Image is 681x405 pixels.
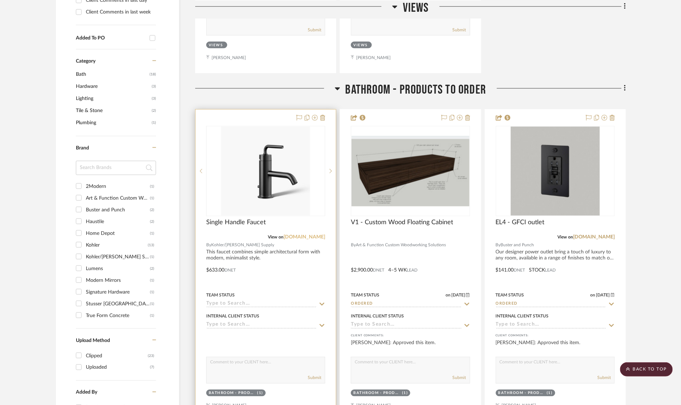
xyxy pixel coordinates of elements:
div: (1) [150,193,154,204]
span: Plumbing [76,117,150,129]
input: Type to Search… [206,322,317,329]
span: V1 - Custom Wood Floating Cabinet [351,219,453,226]
div: 0 [496,126,614,216]
button: Submit [453,27,466,33]
div: Internal Client Status [206,313,259,320]
div: Lumens [86,263,150,274]
span: Added By [76,390,97,395]
div: (23) [148,350,154,362]
input: Type to Search… [496,322,606,329]
div: (1) [150,310,154,321]
div: 0 [207,126,325,216]
div: (1) [150,286,154,298]
div: Team Status [206,292,235,299]
div: Bathroom - Products to order [353,391,400,396]
div: Bathroom - Products to order [498,391,545,396]
span: Upload Method [76,338,110,343]
input: Type to Search… [206,301,317,308]
span: Art & Function Custom Woodworking Solutions [356,242,446,249]
a: [DOMAIN_NAME] [573,235,615,240]
div: Bathroom - Products to order [209,391,256,396]
div: Internal Client Status [351,313,404,320]
div: 0 [351,126,469,216]
div: Haustile [86,216,150,227]
span: (18) [150,69,156,80]
div: Team Status [351,292,379,299]
img: V1 - Custom Wood Floating Cabinet [352,136,469,206]
span: Kohler/[PERSON_NAME] Supply [211,242,274,249]
div: Team Status [496,292,524,299]
button: Submit [453,375,466,381]
div: (2) [150,263,154,274]
div: Signature Hardware [86,286,150,298]
span: [DATE] [451,293,466,298]
span: [DATE] [596,293,611,298]
span: (2) [152,105,156,116]
span: By [351,242,356,249]
div: (1) [150,298,154,310]
div: Added To PO [76,35,146,41]
div: Uploaded [86,362,150,373]
img: EL4 - GFCI outlet [511,127,600,216]
div: Buster and Punch [86,204,150,216]
div: Views [209,43,223,48]
div: (1) [150,228,154,239]
div: (1) [150,251,154,263]
a: [DOMAIN_NAME] [284,235,325,240]
div: [PERSON_NAME]: Approved this item. [351,340,470,354]
div: (13) [148,240,154,251]
button: Submit [308,375,321,381]
button: Submit [597,375,611,381]
div: Modern Mirrors [86,275,150,286]
button: Submit [308,27,321,33]
div: (1) [150,181,154,192]
div: (1) [402,391,408,396]
div: Kohler/[PERSON_NAME] Supply [86,251,150,263]
div: (7) [150,362,154,373]
span: Tile & Stone [76,105,150,117]
div: Stusser [GEOGRAPHIC_DATA] [86,298,150,310]
input: Type to Search… [496,301,606,308]
div: (2) [150,204,154,216]
input: Type to Search… [351,301,461,308]
div: Clipped [86,350,148,362]
span: on [446,293,451,298]
span: By [206,242,211,249]
span: (3) [152,93,156,104]
span: on [591,293,596,298]
scroll-to-top-button: BACK TO TOP [620,362,673,377]
div: Art & Function Custom Woodworking Solutions [86,193,150,204]
span: Bathroom - Products to order [345,82,487,98]
span: Hardware [76,80,150,93]
input: Type to Search… [351,322,461,329]
div: Home Depot [86,228,150,239]
div: 2Modern [86,181,150,192]
div: (1) [258,391,264,396]
span: Brand [76,146,89,151]
span: Single Handle Faucet [206,219,266,226]
span: By [496,242,501,249]
img: Single Handle Faucet [221,127,310,216]
div: (2) [150,216,154,227]
span: Category [76,58,95,64]
div: Client Comments in last week [86,6,154,18]
div: Internal Client Status [496,313,549,320]
input: Search Brands [76,161,156,175]
span: Lighting [76,93,150,105]
div: [PERSON_NAME]: Approved this item. [496,340,615,354]
span: Buster and Punch [501,242,534,249]
span: EL4 - GFCI outlet [496,219,545,226]
div: True Form Concrete [86,310,150,321]
div: (1) [547,391,553,396]
div: (1) [150,275,154,286]
span: (3) [152,81,156,92]
span: (1) [152,117,156,128]
span: View on [557,235,573,240]
span: Bath [76,68,148,80]
div: Kohler [86,240,148,251]
div: Views [353,43,368,48]
span: View on [268,235,284,240]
